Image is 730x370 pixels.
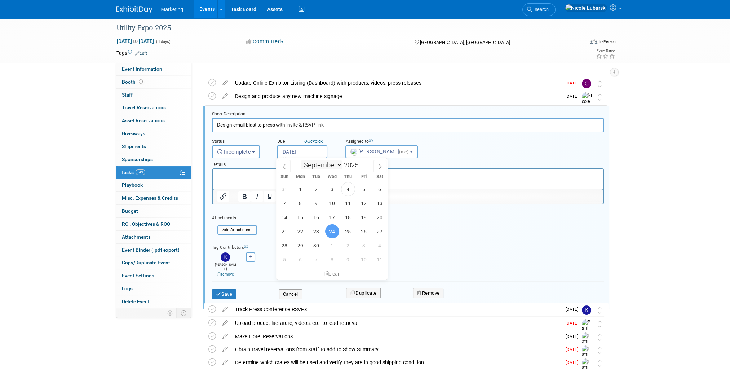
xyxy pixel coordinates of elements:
div: Attachments [212,215,257,221]
button: [PERSON_NAME](me) [345,145,418,158]
div: Determine which crates will be used and verify they are in good shipping condition [231,356,561,369]
div: Event Rating [596,49,615,53]
span: ROI, Objectives & ROO [122,221,170,227]
button: Bold [238,191,251,202]
span: [DATE] [566,347,582,352]
i: Move task [598,80,602,87]
i: Move task [598,94,602,101]
div: Short Description [212,111,604,118]
select: Month [301,160,342,169]
div: [PERSON_NAME] [214,262,237,277]
span: Asset Reservations [122,118,165,123]
span: Shipments [122,144,146,149]
span: [DATE] [566,334,582,339]
span: Tasks [121,169,145,175]
span: September 18, 2025 [341,210,355,224]
span: Logs [122,286,133,291]
span: Budget [122,208,138,214]
span: October 3, 2025 [357,238,371,252]
a: Delete Event [116,295,191,308]
span: September 6, 2025 [372,182,386,196]
a: Tasks54% [116,166,191,179]
img: Patti Baxter [582,319,593,345]
span: Thu [340,175,356,179]
a: Event Information [116,63,191,75]
span: to [132,38,139,44]
i: Move task [598,321,602,327]
span: 54% [136,169,145,175]
a: Budget [116,205,191,217]
span: Sat [372,175,388,179]
button: Cancel [279,289,302,299]
a: Shipments [116,140,191,153]
span: September 14, 2025 [278,210,292,224]
a: Event Settings [116,269,191,282]
span: Fri [356,175,372,179]
span: September 25, 2025 [341,224,355,238]
a: ROI, Objectives & ROO [116,218,191,230]
a: Edit [135,51,147,56]
a: edit [219,306,231,313]
a: edit [219,346,231,353]
span: September 11, 2025 [341,196,355,210]
div: Obtain travel reservations from staff to add to Show Summary [231,343,561,356]
span: October 4, 2025 [372,238,386,252]
span: September 4, 2025 [341,182,355,196]
span: (3 days) [155,39,171,44]
a: Logs [116,282,191,295]
span: September 17, 2025 [325,210,339,224]
span: September 15, 2025 [293,210,308,224]
button: Committed [244,38,287,45]
img: Patti Baxter [582,332,593,358]
a: Booth [116,76,191,88]
a: Attachments [116,231,191,243]
span: September 10, 2025 [325,196,339,210]
div: Assigned to [345,138,435,145]
span: August 31, 2025 [278,182,292,196]
span: September 27, 2025 [372,224,386,238]
a: Event Binder (.pdf export) [116,244,191,256]
span: Sun [276,175,292,179]
button: Save [212,289,236,299]
a: Staff [116,89,191,101]
span: Giveaways [122,131,145,136]
span: [GEOGRAPHIC_DATA], [GEOGRAPHIC_DATA] [420,40,510,45]
span: September 22, 2025 [293,224,308,238]
span: September 1, 2025 [293,182,308,196]
span: September 24, 2025 [325,224,339,238]
a: edit [219,93,231,100]
i: Move task [598,347,602,354]
a: Playbook [116,179,191,191]
i: Move task [598,360,602,367]
span: September 28, 2025 [278,238,292,252]
button: Insert/edit link [217,191,229,202]
a: Misc. Expenses & Credits [116,192,191,204]
span: September 12, 2025 [357,196,371,210]
span: October 5, 2025 [278,252,292,267]
span: September 13, 2025 [372,196,386,210]
a: Giveaways [116,127,191,140]
span: [DATE] [566,80,582,85]
span: September 30, 2025 [309,238,323,252]
div: clear [276,268,388,280]
span: October 8, 2025 [325,252,339,267]
span: September 29, 2025 [293,238,308,252]
a: Sponsorships [116,153,191,166]
button: Incomplete [212,145,260,158]
span: September 7, 2025 [278,196,292,210]
span: September 23, 2025 [309,224,323,238]
a: Quickpick [303,138,324,144]
button: Underline [264,191,276,202]
span: September 26, 2025 [357,224,371,238]
span: Event Binder (.pdf export) [122,247,180,253]
a: Search [522,3,556,16]
span: Booth [122,79,144,85]
span: Marketing [161,6,183,12]
img: Nicole Lubarski [582,92,593,118]
span: [DATE] [566,94,582,99]
span: September 20, 2025 [372,210,386,224]
div: Upload product literature, videos, etc. to lead retrieval [231,317,561,329]
a: Copy/Duplicate Event [116,256,191,269]
img: Chris Sloan [582,79,591,88]
div: Make Hotel Reservations [231,330,561,343]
